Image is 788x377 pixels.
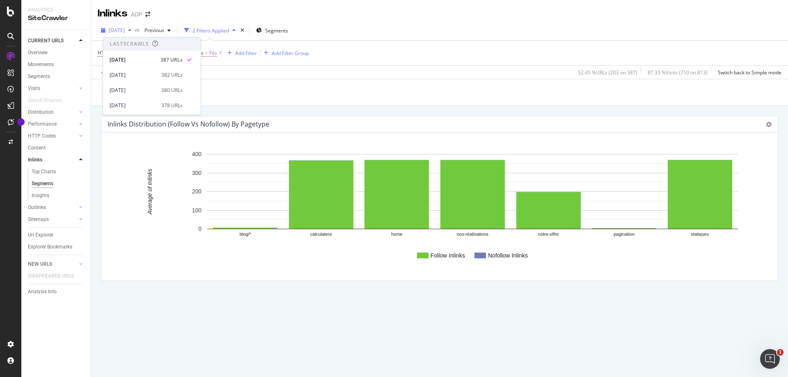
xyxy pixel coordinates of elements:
text: statiques [691,232,709,237]
text: 300 [192,170,202,176]
text: calculateur [310,232,332,237]
button: [DATE] [98,24,135,37]
text: notre-offre [538,232,559,237]
span: Yes [209,47,217,59]
button: Switch back to Simple mode [715,66,781,79]
div: Movements [28,60,54,69]
span: = [205,49,208,56]
div: Performance [28,120,57,129]
a: Segments [32,179,85,188]
div: ADP [131,10,142,18]
i: Options [766,122,772,127]
div: Analytics [28,7,84,14]
div: Sitemaps [28,215,49,224]
div: 378 URLs [161,102,183,109]
div: DISAPPEARED URLS [28,272,74,280]
div: Url Explorer [28,231,53,239]
div: Inlinks [28,156,42,164]
text: blog/* [240,232,252,237]
span: 2025 Sep. 21st [109,27,125,34]
span: HTTP Status Code [98,49,139,56]
div: Tooltip anchor [17,118,25,126]
text: 400 [192,151,202,158]
div: 2 Filters Applied [192,27,229,34]
div: Analysis Info [28,287,57,296]
div: Last 5 Crawls [110,40,149,47]
text: Follow Inlinks [431,252,465,259]
div: Explorer Bookmarks [28,243,72,251]
div: Visits [28,84,40,93]
div: Distribution [28,108,54,117]
a: Segments [28,72,85,81]
text: 200 [192,188,202,195]
button: Add Filter [224,48,257,58]
div: [DATE] [110,71,156,79]
button: Previous [141,24,174,37]
button: Segments [253,24,291,37]
div: Insights [32,191,49,200]
a: NEW URLS [28,260,77,269]
text: pagination [614,232,635,237]
div: SiteCrawler [28,14,84,23]
span: Previous [141,27,164,34]
div: 380 URLs [161,87,183,94]
iframe: Intercom live chat [760,349,780,369]
div: HTTP Codes [28,132,56,140]
div: [DATE] [110,56,156,64]
div: Inlinks [98,7,128,21]
div: 387 URLs [160,56,183,64]
a: Performance [28,120,77,129]
span: vs [135,26,141,33]
div: Segments [28,72,50,81]
text: 100 [192,207,202,214]
a: Visits [28,84,77,93]
div: Content [28,144,46,152]
h4: Inlinks Distribution (Follow vs Nofollow) by pagetype [108,119,269,130]
div: Segments [32,179,53,188]
div: arrow-right-arrow-left [145,11,150,17]
text: Nofollow Inlinks [488,252,528,259]
a: Outlinks [28,203,77,212]
text: nos-réalisations [457,232,489,237]
button: By: pagetype [101,86,151,99]
div: Add Filter Group [272,50,309,57]
div: NEW URLS [28,260,52,269]
a: Search Engines [28,96,70,105]
div: Add Filter [235,50,257,57]
a: Explorer Bookmarks [28,243,85,251]
a: Analysis Info [28,287,85,296]
div: Top Charts [32,168,56,176]
button: 2 Filters Applied [181,24,239,37]
div: 52.45 % URLs ( 203 on 387 ) [578,69,637,76]
div: Search Engines [28,96,62,105]
button: Add Filter Group [261,48,309,58]
div: 382 URLs [161,71,183,79]
div: [DATE] [110,87,156,94]
a: HTTP Codes [28,132,77,140]
text: Average of Inlinks [147,169,153,215]
a: Distribution [28,108,77,117]
div: 87.33 % Visits ( 710 on 813 ) [648,69,708,76]
button: Apply [98,66,121,79]
text: 0 [198,226,202,232]
span: Segments [265,27,288,34]
span: 1 [777,349,783,356]
div: Overview [28,48,48,57]
div: Switch back to Simple mode [718,69,781,76]
a: Content [28,144,85,152]
a: Top Charts [32,168,85,176]
a: Overview [28,48,85,57]
a: Url Explorer [28,231,85,239]
div: times [239,26,246,34]
text: home [391,232,403,237]
div: Outlinks [28,203,46,212]
a: Inlinks [28,156,77,164]
div: [DATE] [110,102,156,109]
a: Sitemaps [28,215,77,224]
a: Insights [32,191,85,200]
div: CURRENT URLS [28,37,64,45]
svg: A chart. [108,146,771,274]
a: DISAPPEARED URLS [28,272,82,280]
a: Movements [28,60,85,69]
